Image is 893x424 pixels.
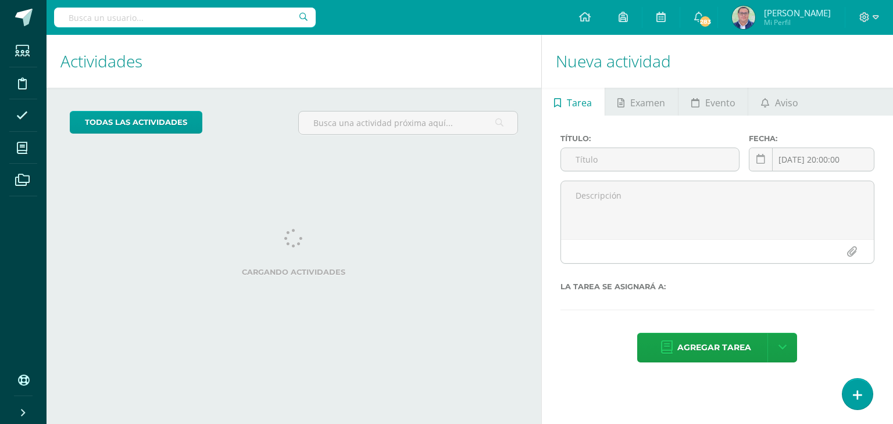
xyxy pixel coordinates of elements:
[677,333,751,362] span: Agregar tarea
[605,88,678,116] a: Examen
[60,35,527,88] h1: Actividades
[705,89,735,117] span: Evento
[70,268,518,276] label: Cargando actividades
[542,88,605,116] a: Tarea
[699,15,712,28] span: 283
[560,134,740,143] label: Título:
[775,89,798,117] span: Aviso
[749,134,874,143] label: Fecha:
[678,88,748,116] a: Evento
[567,89,592,117] span: Tarea
[54,8,316,27] input: Busca un usuario...
[748,88,810,116] a: Aviso
[764,7,831,19] span: [PERSON_NAME]
[764,17,831,27] span: Mi Perfil
[749,148,874,171] input: Fecha de entrega
[630,89,665,117] span: Examen
[299,112,517,134] input: Busca una actividad próxima aquí...
[556,35,879,88] h1: Nueva actividad
[70,111,202,134] a: todas las Actividades
[732,6,755,29] img: eac5640a810b8dcfe6ce893a14069202.png
[561,148,740,171] input: Título
[560,282,874,291] label: La tarea se asignará a:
